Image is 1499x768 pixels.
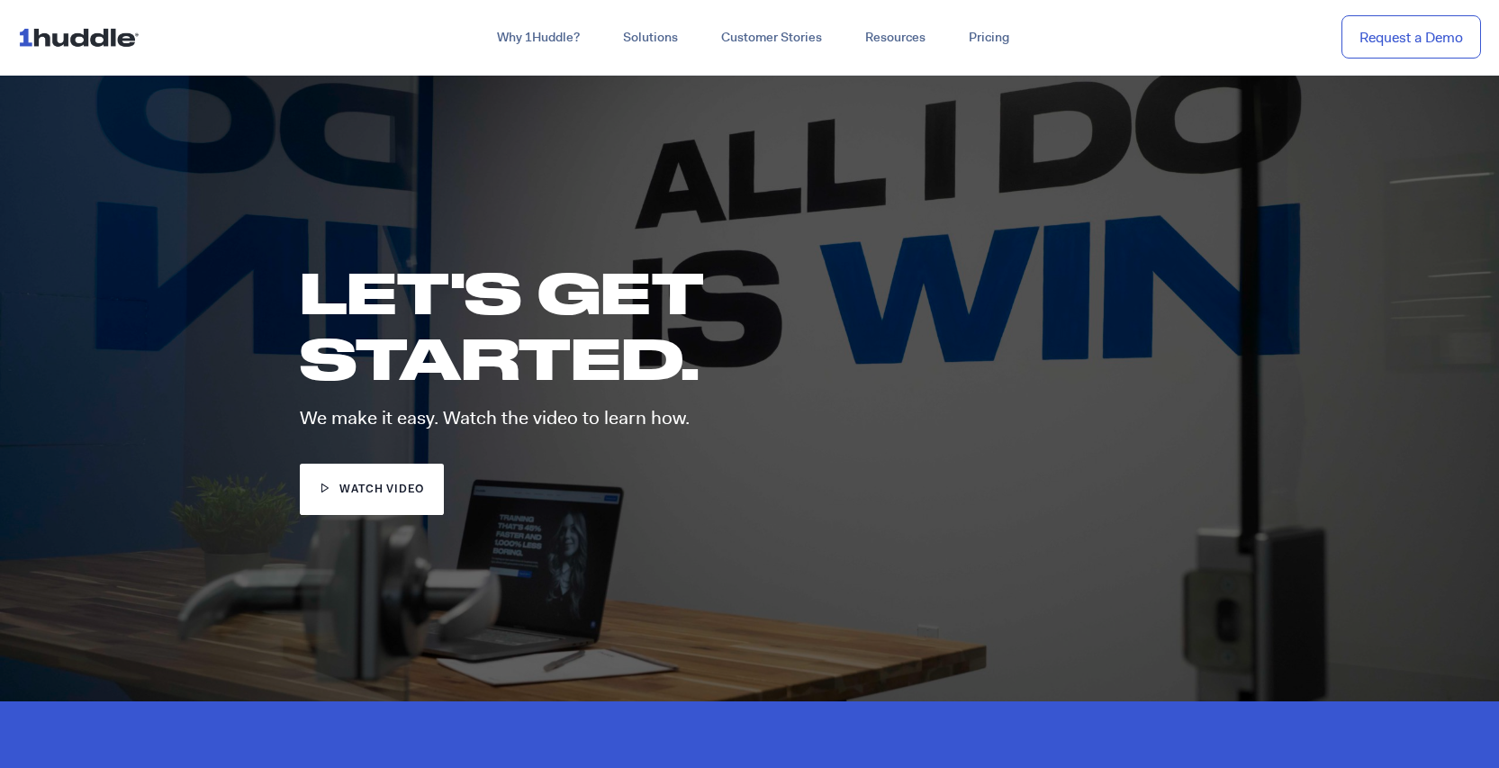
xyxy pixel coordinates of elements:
a: Solutions [601,22,700,54]
a: Request a Demo [1341,15,1481,59]
img: ... [18,20,147,54]
p: We make it easy. Watch the video to learn how. [300,409,919,428]
a: watch video [300,464,445,515]
a: Pricing [947,22,1031,54]
span: watch video [339,482,424,499]
h1: LET'S GET STARTED. [300,259,892,391]
a: Why 1Huddle? [475,22,601,54]
a: Customer Stories [700,22,844,54]
a: Resources [844,22,947,54]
